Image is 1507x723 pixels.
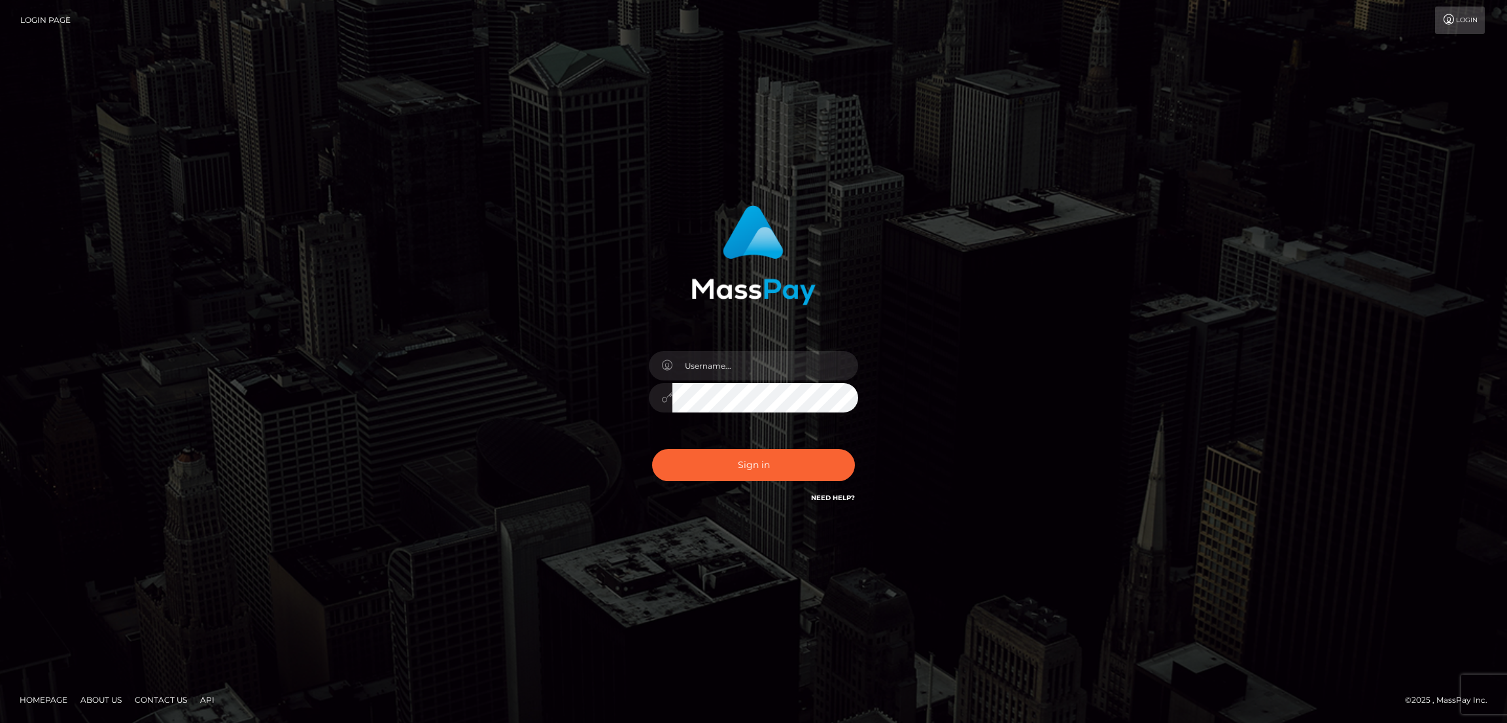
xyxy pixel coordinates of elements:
a: About Us [75,690,127,710]
a: Need Help? [811,494,855,502]
div: © 2025 , MassPay Inc. [1405,693,1497,707]
button: Sign in [652,449,855,481]
a: Homepage [14,690,73,710]
a: Login [1435,7,1485,34]
a: API [195,690,220,710]
a: Contact Us [130,690,192,710]
img: MassPay Login [691,205,816,305]
a: Login Page [20,7,71,34]
input: Username... [672,351,858,380]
